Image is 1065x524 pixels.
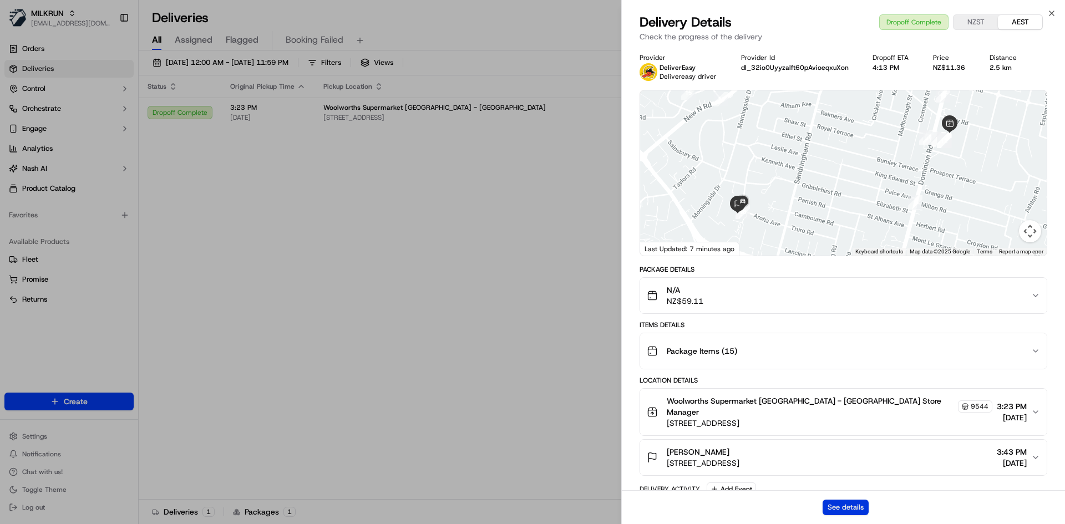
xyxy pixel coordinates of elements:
div: 2.5 km [990,63,1023,72]
span: N/A [667,284,703,296]
div: Dropoff ETA [873,53,915,62]
div: 4:13 PM [873,63,915,72]
a: Terms (opens in new tab) [977,248,992,255]
button: Keyboard shortcuts [855,248,903,256]
a: Open this area in Google Maps (opens a new window) [643,241,679,256]
div: Provider Id [741,53,855,62]
span: Map data ©2025 Google [910,248,970,255]
button: Add Event [707,482,756,496]
span: [DATE] [997,457,1027,469]
span: [DATE] [997,412,1027,423]
div: 4 [937,134,952,148]
span: 9544 [971,402,988,411]
div: Last Updated: 7 minutes ago [640,242,739,256]
button: N/ANZ$59.11 [640,278,1047,313]
button: Woolworths Supermarket [GEOGRAPHIC_DATA] - [GEOGRAPHIC_DATA] Store Manager9544[STREET_ADDRESS]3:2... [640,389,1047,435]
span: Woolworths Supermarket [GEOGRAPHIC_DATA] - [GEOGRAPHIC_DATA] Store Manager [667,395,956,418]
a: Report a map error [999,248,1043,255]
img: delivereasy_logo.png [640,63,657,81]
img: Google [643,241,679,256]
button: [PERSON_NAME][STREET_ADDRESS]3:43 PM[DATE] [640,440,1047,475]
div: 16 [714,92,728,106]
div: 13 [936,88,950,103]
span: Delivery Details [640,13,732,31]
button: Map camera controls [1019,220,1041,242]
div: NZ$11.36 [933,63,972,72]
span: Delivereasy driver [660,72,717,81]
button: See details [823,500,869,515]
span: [STREET_ADDRESS] [667,457,739,469]
button: dl_32io0Uyyzalft60pAvioeqxuXon [741,63,849,72]
span: NZ$59.11 [667,296,703,307]
div: Price [933,53,972,62]
span: [STREET_ADDRESS] [667,418,992,429]
span: [PERSON_NAME] [667,446,729,457]
span: Package Items ( 15 ) [667,345,737,357]
div: 9 [923,131,937,145]
div: 10 [931,132,946,146]
div: 15 [681,85,696,100]
div: Location Details [640,376,1047,385]
p: DeliverEasy [660,63,717,72]
span: 3:43 PM [997,446,1027,457]
div: 8 [919,130,934,145]
button: NZST [954,15,998,29]
div: Items Details [640,320,1047,329]
div: 2 [908,195,922,210]
button: Package Items (15) [640,333,1047,369]
div: Package Details [640,265,1047,274]
span: 3:23 PM [997,401,1027,412]
button: AEST [998,15,1042,29]
div: 12 [937,133,951,147]
div: Provider [640,53,723,62]
p: Check the progress of the delivery [640,31,1047,42]
div: 18 [736,205,750,219]
div: Distance [990,53,1023,62]
div: Delivery Activity [640,485,700,494]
